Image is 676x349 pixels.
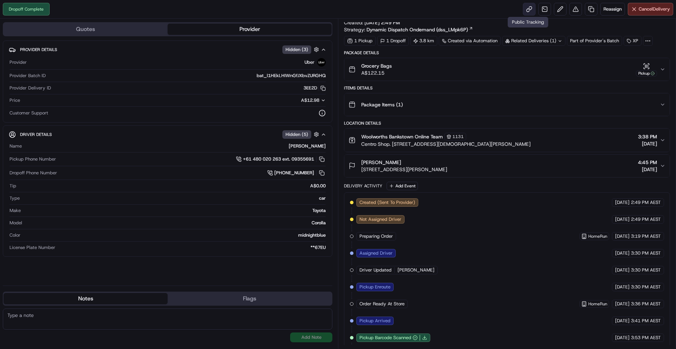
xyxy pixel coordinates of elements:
span: Pickup Arrived [359,318,390,324]
button: Reassign [600,3,625,15]
span: 3:36 PM AEST [631,301,661,307]
div: Public Tracking [508,17,548,27]
a: +61 480 020 263 ext. 09355691 [236,155,326,163]
span: Hidden ( 5 ) [286,131,308,138]
button: Package Items (1) [344,93,670,116]
span: 3:30 PM AEST [631,284,661,290]
a: Created via Automation [439,36,501,46]
span: [DATE] [615,284,630,290]
span: Order Ready At Store [359,301,405,307]
span: 2:49 PM AEST [631,199,661,206]
span: Price [10,97,20,104]
div: 1 Pickup [344,36,376,46]
button: Notes [4,293,168,304]
span: Created: [344,19,400,26]
span: HomeRun [588,301,607,307]
span: [DATE] [615,318,630,324]
span: [STREET_ADDRESS][PERSON_NAME] [361,166,447,173]
button: Quotes [4,24,168,35]
span: [DATE] [615,267,630,273]
span: [DATE] [615,335,630,341]
button: [PERSON_NAME][STREET_ADDRESS][PERSON_NAME]4:45 PM[DATE] [344,155,670,177]
div: Toyota [24,207,326,214]
span: Cancel Delivery [639,6,670,12]
span: Uber [305,59,314,66]
img: uber-new-logo.jpeg [317,58,326,67]
span: HomeRun [588,233,607,239]
span: 3:53 PM AEST [631,335,661,341]
div: Strategy: [344,26,473,33]
span: A$12.98 [301,97,319,103]
button: Driver DetailsHidden (5) [9,129,326,140]
button: Hidden (5) [282,130,321,139]
span: Driver Updated [359,267,392,273]
span: [DATE] [615,233,630,239]
span: [DATE] [638,166,657,173]
span: Package Items ( 1 ) [361,101,403,108]
span: 3:38 PM [638,133,657,140]
div: A$0.00 [19,183,326,189]
span: Hidden ( 3 ) [286,46,308,53]
div: Package Details [344,50,670,56]
span: Grocery Bags [361,62,392,69]
div: midnightblue [23,232,326,238]
span: [DATE] [615,250,630,256]
button: Provider [168,24,332,35]
span: Preparing Order [359,233,393,239]
span: 3:30 PM AEST [631,267,661,273]
div: 1 Dropoff [377,36,409,46]
span: [PERSON_NAME] [361,159,401,166]
span: Dynamic Dispatch Ondemand (dss_LMpk6P) [367,26,468,33]
span: A$122.15 [361,69,392,76]
span: 3:41 PM AEST [631,318,661,324]
span: 1131 [452,134,464,139]
span: [DATE] 2:49 PM [364,19,400,26]
div: Related Deliveries (1) [502,36,565,46]
span: Name [10,143,22,149]
div: Corolla [25,220,326,226]
a: Dynamic Dispatch Ondemand (dss_LMpk6P) [367,26,473,33]
span: Provider Delivery ID [10,85,51,91]
span: Centro Shop. [STREET_ADDRESS][DEMOGRAPHIC_DATA][PERSON_NAME] [361,141,531,148]
button: Woolworths Bankstown Online Team1131Centro Shop. [STREET_ADDRESS][DEMOGRAPHIC_DATA][PERSON_NAME]3... [344,129,670,152]
span: Woolworths Bankstown Online Team [361,133,443,140]
button: Pickup [636,63,657,76]
button: A$12.98 [264,97,326,104]
span: 4:45 PM [638,159,657,166]
span: Color [10,232,20,238]
div: 3.8 km [410,36,437,46]
button: Grocery BagsA$122.15Pickup [344,58,670,81]
a: [PHONE_NUMBER] [267,169,326,177]
span: bat_l1HEkLHIWnGfJXbvZURGHQ [257,73,326,79]
span: [DATE] [615,216,630,223]
span: Pickup Barcode Scanned [359,335,411,341]
span: Driver Details [20,132,52,137]
span: Pickup Enroute [359,284,390,290]
span: [DATE] [638,140,657,147]
button: Hidden (3) [282,45,321,54]
div: Location Details [344,120,670,126]
span: [DATE] [615,301,630,307]
div: Pickup [636,70,657,76]
span: Provider Details [20,47,57,52]
span: Assigned Driver [359,250,393,256]
span: License Plate Number [10,244,55,251]
span: [DATE] [615,199,630,206]
span: Provider Batch ID [10,73,46,79]
div: XP [624,36,641,46]
span: Reassign [603,6,622,12]
span: Make [10,207,21,214]
div: Items Details [344,85,670,91]
span: [PERSON_NAME] [398,267,434,273]
span: Type [10,195,20,201]
span: Dropoff Phone Number [10,170,57,176]
span: Created (Sent To Provider) [359,199,415,206]
button: Add Event [387,182,418,190]
span: Provider [10,59,27,66]
span: 3:19 PM AEST [631,233,661,239]
button: Pickup Barcode Scanned [359,335,418,341]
